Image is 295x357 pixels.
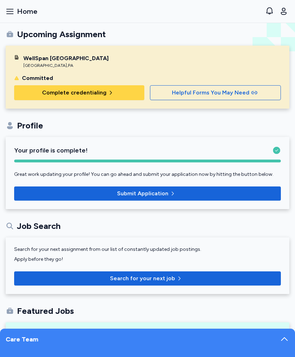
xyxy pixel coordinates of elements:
[150,85,281,100] button: Helpful Forms You May Need
[117,189,168,198] p: Submit Application
[110,274,175,283] span: Search for your next job
[14,145,88,155] span: Your profile is complete!
[23,63,109,68] div: [GEOGRAPHIC_DATA] , PA
[17,220,60,232] div: Job Search
[42,88,106,97] span: Complete credentialing
[3,4,40,19] button: Home
[23,54,109,63] div: WellSpan [GEOGRAPHIC_DATA]
[14,256,281,263] div: Apply before they go!
[14,171,281,178] p: Great work updating your profile! You can go ahead and submit your application now by hitting the...
[14,186,281,201] button: Submit Application
[14,246,281,253] div: Search for your next assignment from our list of constantly updated job postings.
[17,305,74,317] div: Featured Jobs
[6,334,38,351] div: Care Team
[17,120,43,131] div: Profile
[17,6,37,16] span: Home
[22,74,53,82] div: Committed
[14,271,281,286] button: Search for your next job
[172,88,249,97] span: Helpful Forms You May Need
[17,29,106,40] div: Upcoming Assignment
[14,85,144,100] button: Complete credentialing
